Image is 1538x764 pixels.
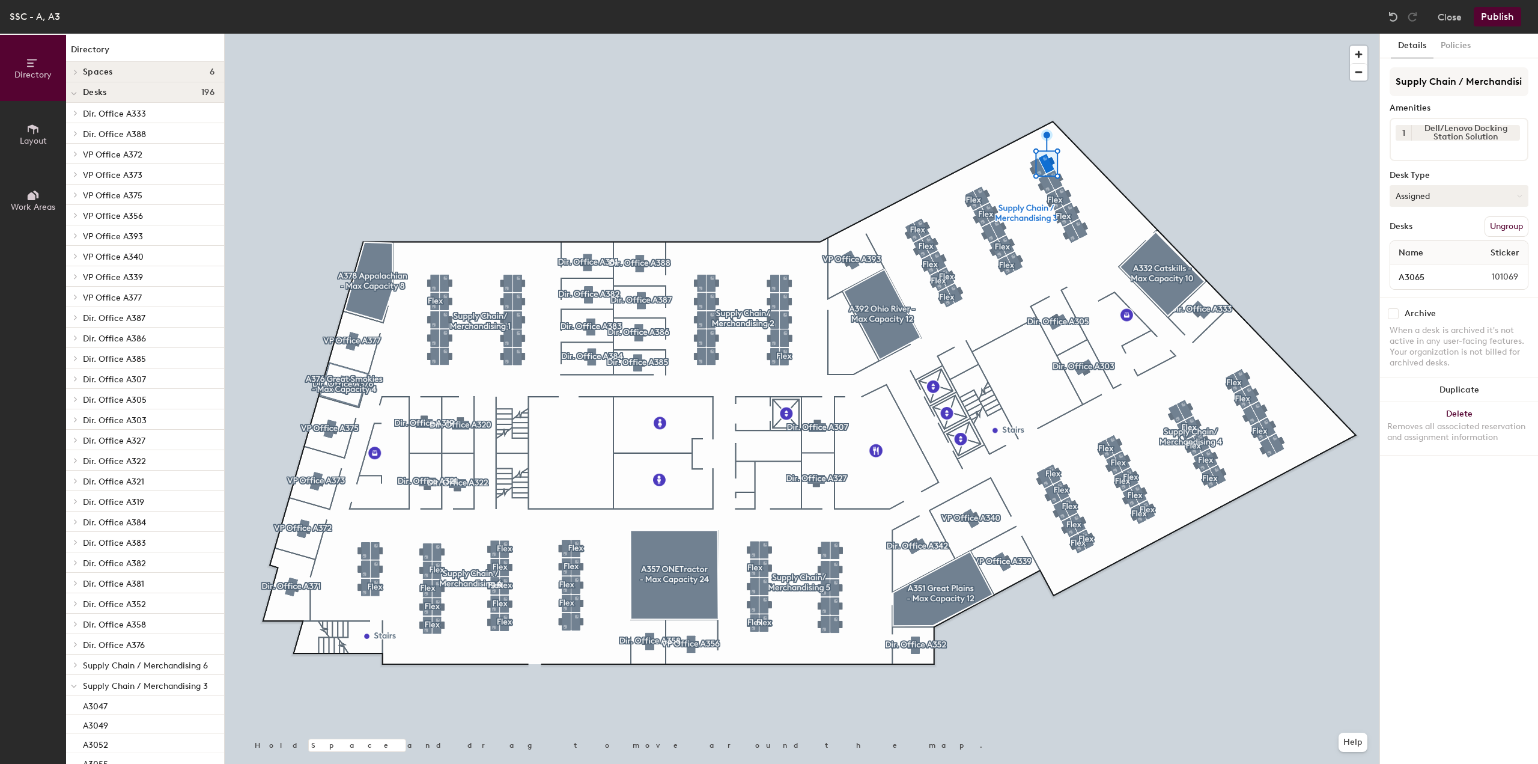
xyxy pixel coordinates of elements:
[83,415,147,426] span: Dir. Office A303
[83,109,146,119] span: Dir. Office A333
[1406,11,1418,23] img: Redo
[1391,34,1433,58] button: Details
[83,579,144,589] span: Dir. Office A381
[1402,127,1405,139] span: 1
[83,558,146,569] span: Dir. Office A382
[83,599,146,610] span: Dir. Office A352
[11,202,55,212] span: Work Areas
[66,43,224,62] h1: Directory
[210,67,214,77] span: 6
[83,640,145,650] span: Dir. Office A376
[83,518,146,528] span: Dir. Office A384
[1411,125,1520,141] div: Dell/Lenovo Docking Station Solution
[83,698,108,712] p: A3047
[83,620,146,630] span: Dir. Office A358
[83,736,108,750] p: A3052
[1390,103,1528,113] div: Amenities
[83,395,147,405] span: Dir. Office A305
[1393,242,1429,264] span: Name
[1387,421,1531,443] div: Removes all associated reservation and assignment information
[83,456,146,466] span: Dir. Office A322
[201,88,214,97] span: 196
[83,313,145,323] span: Dir. Office A387
[1485,242,1525,264] span: Sticker
[1405,309,1436,319] div: Archive
[1380,378,1538,402] button: Duplicate
[83,477,144,487] span: Dir. Office A321
[83,191,142,201] span: VP Office A375
[83,211,143,221] span: VP Office A356
[1390,325,1528,368] div: When a desk is archived it's not active in any user-facing features. Your organization is not bil...
[1463,270,1525,284] span: 101069
[83,681,208,691] span: Supply Chain / Merchandising 3
[14,70,52,80] span: Directory
[1390,222,1412,231] div: Desks
[83,170,142,180] span: VP Office A373
[83,293,142,303] span: VP Office A377
[1390,185,1528,207] button: Assigned
[83,67,113,77] span: Spaces
[1387,11,1399,23] img: Undo
[83,129,146,139] span: Dir. Office A388
[83,538,146,548] span: Dir. Office A383
[1438,7,1462,26] button: Close
[1339,733,1367,752] button: Help
[83,354,146,364] span: Dir. Office A385
[1396,125,1411,141] button: 1
[1393,269,1463,286] input: Unnamed desk
[1474,7,1521,26] button: Publish
[83,661,208,671] span: Supply Chain / Merchandising 6
[10,9,60,24] div: SSC - A, A3
[83,150,142,160] span: VP Office A372
[83,374,146,385] span: Dir. Office A307
[20,136,47,146] span: Layout
[1485,216,1528,237] button: Ungroup
[83,717,108,731] p: A3049
[83,334,146,344] span: Dir. Office A386
[83,272,143,283] span: VP Office A339
[1380,402,1538,455] button: DeleteRemoves all associated reservation and assignment information
[83,231,143,242] span: VP Office A393
[1390,171,1528,180] div: Desk Type
[1433,34,1478,58] button: Policies
[83,436,145,446] span: Dir. Office A327
[83,88,106,97] span: Desks
[83,252,144,262] span: VP Office A340
[83,497,144,507] span: Dir. Office A319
